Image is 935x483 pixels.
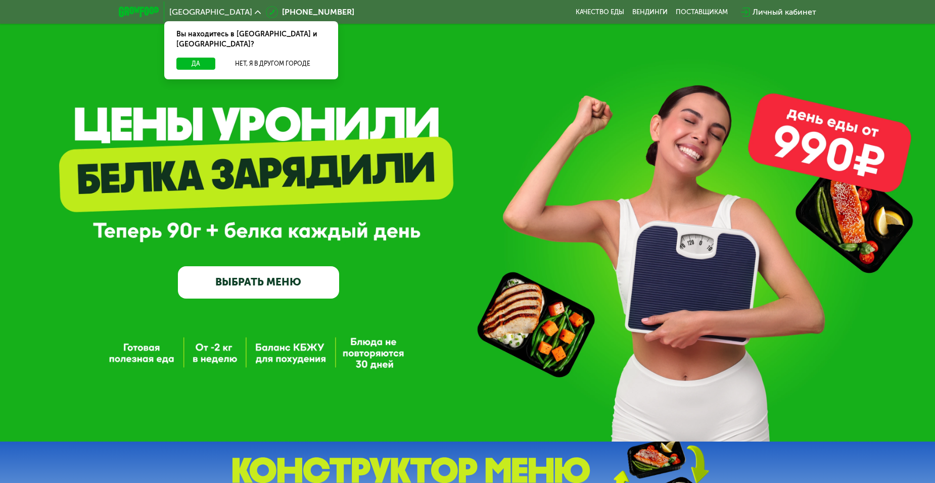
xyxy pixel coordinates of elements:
[676,8,728,16] div: поставщикам
[632,8,668,16] a: Вендинги
[164,21,338,58] div: Вы находитесь в [GEOGRAPHIC_DATA] и [GEOGRAPHIC_DATA]?
[753,6,816,18] div: Личный кабинет
[176,58,215,70] button: Да
[219,58,326,70] button: Нет, я в другом городе
[178,266,340,299] a: ВЫБРАТЬ МЕНЮ
[576,8,624,16] a: Качество еды
[169,8,252,16] span: [GEOGRAPHIC_DATA]
[266,6,354,18] a: [PHONE_NUMBER]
